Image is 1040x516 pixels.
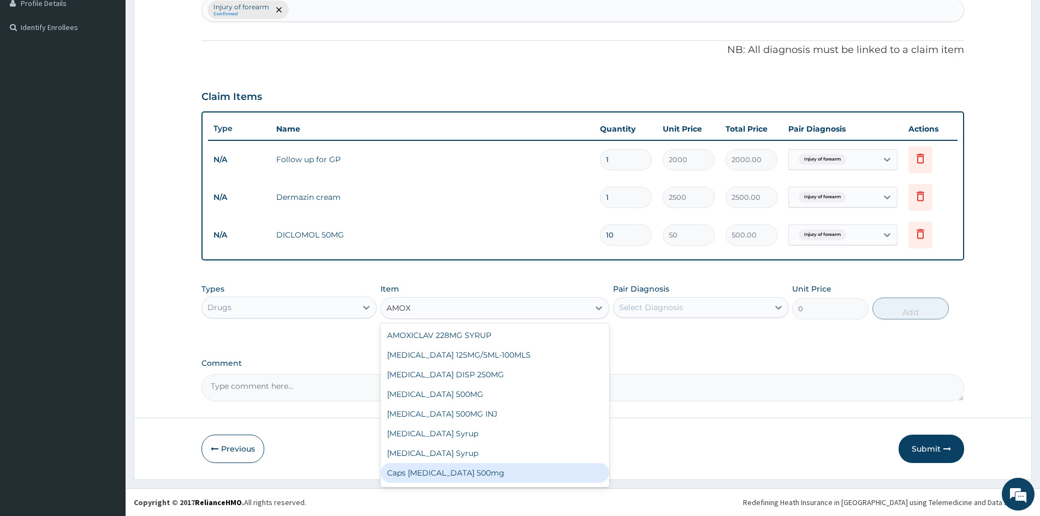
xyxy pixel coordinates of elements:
[20,55,44,82] img: d_794563401_company_1708531726252_794563401
[613,283,669,294] label: Pair Diagnosis
[381,365,609,384] div: [MEDICAL_DATA] DISP 250MG
[271,186,595,208] td: Dermazin cream
[208,118,271,139] th: Type
[619,302,683,313] div: Select Diagnosis
[201,435,264,463] button: Previous
[201,91,262,103] h3: Claim Items
[5,298,208,336] textarea: Type your message and hit 'Enter'
[126,488,1040,516] footer: All rights reserved.
[208,187,271,207] td: N/A
[57,61,183,75] div: Chat with us now
[274,5,284,15] span: remove selection option
[799,154,846,165] span: Injury of forearm
[381,443,609,463] div: [MEDICAL_DATA] Syrup
[381,463,609,483] div: Caps [MEDICAL_DATA] 500mg
[179,5,205,32] div: Minimize live chat window
[381,325,609,345] div: AMOXICLAV 228MG SYRUP
[783,118,903,140] th: Pair Diagnosis
[381,384,609,404] div: [MEDICAL_DATA] 500MG
[271,224,595,246] td: DICLOMOL 50MG
[381,424,609,443] div: [MEDICAL_DATA] Syrup
[872,298,949,319] button: Add
[381,283,399,294] label: Item
[381,483,609,502] div: [MEDICAL_DATA] Syrup
[213,3,269,11] p: Injury of forearm
[792,283,831,294] label: Unit Price
[903,118,958,140] th: Actions
[201,43,964,57] p: NB: All diagnosis must be linked to a claim item
[208,225,271,245] td: N/A
[63,138,151,248] span: We're online!
[208,150,271,170] td: N/A
[201,284,224,294] label: Types
[134,497,244,507] strong: Copyright © 2017 .
[213,11,269,17] small: Confirmed
[195,497,242,507] a: RelianceHMO
[799,229,846,240] span: Injury of forearm
[899,435,964,463] button: Submit
[271,118,595,140] th: Name
[271,149,595,170] td: Follow up for GP
[207,302,231,313] div: Drugs
[720,118,783,140] th: Total Price
[799,192,846,203] span: Injury of forearm
[595,118,657,140] th: Quantity
[381,404,609,424] div: [MEDICAL_DATA] 500MG INJ
[743,497,1032,508] div: Redefining Heath Insurance in [GEOGRAPHIC_DATA] using Telemedicine and Data Science!
[381,345,609,365] div: [MEDICAL_DATA] 125MG/5ML-100MLS
[657,118,720,140] th: Unit Price
[201,359,964,368] label: Comment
